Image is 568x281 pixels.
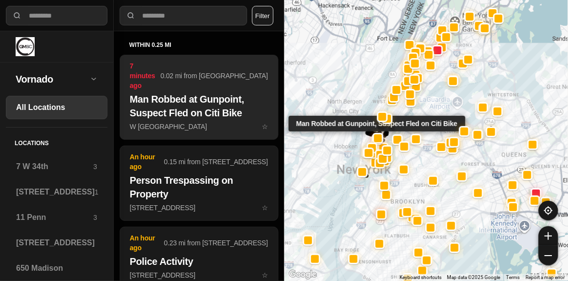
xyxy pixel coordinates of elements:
[126,11,136,21] img: search
[6,155,107,178] a: 7 W 34th3
[16,37,35,56] img: logo
[130,255,268,268] h2: Police Activity
[6,180,107,204] a: [STREET_ADDRESS]1
[6,206,107,229] a: 11 Penn3
[545,232,552,240] img: zoom-in
[400,274,442,281] button: Keyboard shortcuts
[16,161,93,173] h3: 7 W 34th
[539,246,558,265] button: zoom-out
[130,233,164,253] p: An hour ago
[120,203,278,212] a: An hour ago0.15 mi from [STREET_ADDRESS]Person Trespassing on Property[STREET_ADDRESS]star
[90,75,98,83] img: open
[93,162,97,172] p: 3
[164,157,268,167] p: 0.15 mi from [STREET_ADDRESS]
[120,122,278,130] a: 7 minutes ago0.02 mi from [GEOGRAPHIC_DATA]Man Robbed at Gunpoint, Suspect Fled on Citi BikeW [GE...
[539,201,558,220] button: recenter
[506,275,520,280] a: Terms (opens in new tab)
[130,173,268,201] h2: Person Trespassing on Property
[6,128,107,155] h5: Locations
[12,11,22,21] img: search
[130,61,161,90] p: 7 minutes ago
[287,268,319,281] img: Google
[262,204,268,212] span: star
[545,252,552,259] img: zoom-out
[16,262,97,274] h3: 650 Madison
[129,41,269,49] h5: within 0.25 mi
[6,231,107,255] a: [STREET_ADDRESS]
[120,55,278,140] button: 7 minutes ago0.02 mi from [GEOGRAPHIC_DATA]Man Robbed at Gunpoint, Suspect Fled on Citi BikeW [GE...
[16,102,97,113] h3: All Locations
[120,271,278,279] a: An hour ago0.23 mi from [STREET_ADDRESS]Police Activity[STREET_ADDRESS][GEOGRAPHIC_DATA]star
[262,123,268,130] span: star
[130,122,268,131] p: W [GEOGRAPHIC_DATA]
[130,152,164,172] p: An hour ago
[16,186,95,198] h3: [STREET_ADDRESS]
[262,271,268,279] span: star
[120,146,278,221] button: An hour ago0.15 mi from [STREET_ADDRESS]Person Trespassing on Property[STREET_ADDRESS]star
[93,213,97,222] p: 3
[16,72,90,86] h2: Vornado
[6,257,107,280] a: 650 Madison
[252,6,273,25] button: Filter
[130,92,268,120] h2: Man Robbed at Gunpoint, Suspect Fled on Citi Bike
[287,268,319,281] a: Open this area in Google Maps (opens a new window)
[161,71,268,81] p: 0.02 mi from [GEOGRAPHIC_DATA]
[447,275,501,280] span: Map data ©2025 Google
[164,238,268,248] p: 0.23 mi from [STREET_ADDRESS]
[16,212,93,223] h3: 11 Penn
[526,275,565,280] a: Report a map error
[130,203,268,213] p: [STREET_ADDRESS]
[289,116,465,131] div: Man Robbed at Gunpoint, Suspect Fled on Citi Bike
[95,187,99,197] p: 1
[539,226,558,246] button: zoom-in
[544,206,553,215] img: recenter
[372,134,382,145] button: Man Robbed at Gunpoint, Suspect Fled on Citi Bike
[6,96,107,119] a: All Locations
[16,237,97,249] h3: [STREET_ADDRESS]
